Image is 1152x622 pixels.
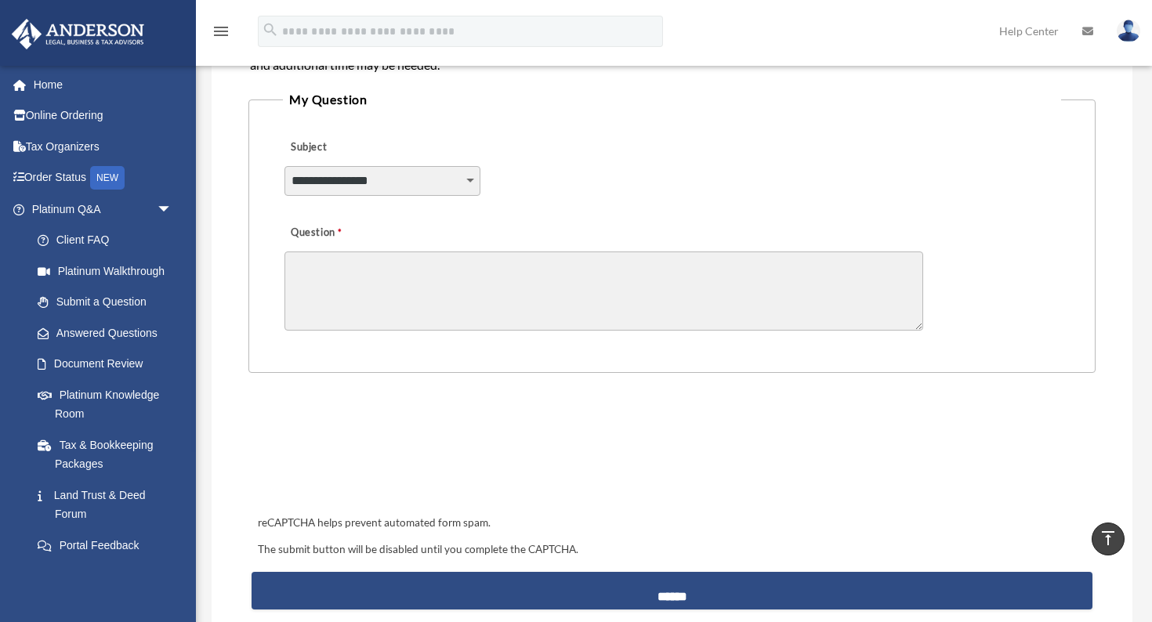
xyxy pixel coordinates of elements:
[22,349,196,380] a: Document Review
[22,429,196,479] a: Tax & Bookkeeping Packages
[252,541,1092,559] div: The submit button will be disabled until you complete the CAPTCHA.
[22,317,196,349] a: Answered Questions
[11,69,196,100] a: Home
[11,100,196,132] a: Online Ordering
[157,561,188,593] span: arrow_drop_down
[90,166,125,190] div: NEW
[22,287,188,318] a: Submit a Question
[212,27,230,41] a: menu
[22,225,196,256] a: Client FAQ
[284,222,406,244] label: Question
[11,131,196,162] a: Tax Organizers
[7,19,149,49] img: Anderson Advisors Platinum Portal
[22,255,196,287] a: Platinum Walkthrough
[1092,523,1125,555] a: vertical_align_top
[284,137,433,159] label: Subject
[11,162,196,194] a: Order StatusNEW
[22,379,196,429] a: Platinum Knowledge Room
[11,193,196,225] a: Platinum Q&Aarrow_drop_down
[22,530,196,561] a: Portal Feedback
[212,22,230,41] i: menu
[252,514,1092,533] div: reCAPTCHA helps prevent automated form spam.
[11,561,196,592] a: Digital Productsarrow_drop_down
[1117,20,1140,42] img: User Pic
[262,21,279,38] i: search
[283,89,1061,110] legend: My Question
[157,193,188,226] span: arrow_drop_down
[253,421,491,483] iframe: reCAPTCHA
[1099,529,1118,548] i: vertical_align_top
[22,479,196,530] a: Land Trust & Deed Forum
